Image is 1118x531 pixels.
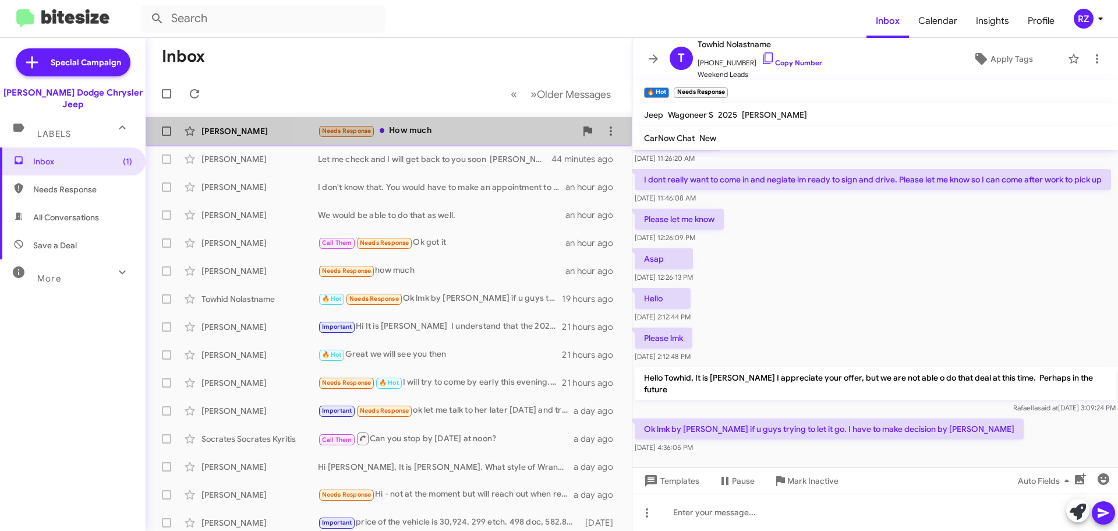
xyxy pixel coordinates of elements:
[1018,4,1064,38] a: Profile
[201,405,318,417] div: [PERSON_NAME]
[322,351,342,358] span: 🔥 Hot
[565,209,622,221] div: an hour ago
[33,156,132,167] span: Inbox
[318,320,562,333] div: Hi It is [PERSON_NAME] I understand that the 2026 Grand Cherokee release is some time in the firs...
[123,156,132,167] span: (1)
[761,58,822,67] a: Copy Number
[1074,9,1094,29] div: RZ
[37,129,71,139] span: Labels
[635,367,1116,400] p: Hello Towhid, It is [PERSON_NAME] I appreciate your offer, but we are not able o do that deal at ...
[1064,9,1105,29] button: RZ
[201,489,318,501] div: [PERSON_NAME]
[644,133,695,143] span: CarNow Chat
[698,69,822,80] span: Weekend Leads
[360,407,409,414] span: Needs Response
[764,470,848,491] button: Mark Inactive
[360,239,409,247] span: Needs Response
[574,405,622,417] div: a day ago
[674,87,727,98] small: Needs Response
[201,125,318,137] div: [PERSON_NAME]
[562,293,622,305] div: 19 hours ago
[322,127,372,135] span: Needs Response
[787,470,838,491] span: Mark Inactive
[718,110,737,120] span: 2025
[318,181,565,193] div: I don't know that. You would have to make an appointment to have nyoir vehicle appraised. Let me ...
[322,407,352,414] span: Important
[51,57,121,68] span: Special Campaign
[318,236,565,249] div: Ok got it
[322,239,352,247] span: Call Them
[678,49,685,68] span: T
[990,48,1033,69] span: Apply Tags
[322,519,352,526] span: Important
[33,184,132,195] span: Needs Response
[322,379,372,386] span: Needs Response
[349,295,399,303] span: Needs Response
[644,110,663,120] span: Jeep
[967,4,1018,38] a: Insights
[201,265,318,277] div: [PERSON_NAME]
[201,377,318,389] div: [PERSON_NAME]
[866,4,909,38] a: Inbox
[565,265,622,277] div: an hour ago
[742,110,807,120] span: [PERSON_NAME]
[201,237,318,249] div: [PERSON_NAME]
[635,154,695,163] span: [DATE] 11:26:20 AM
[37,273,61,284] span: More
[16,48,130,76] a: Special Campaign
[318,209,565,221] div: We would be able to do that as well.
[635,248,693,269] p: Asap
[635,352,691,361] span: [DATE] 2:12:48 PM
[318,488,574,501] div: Hi - not at the moment but will reach out when ready Thanks
[635,328,692,349] p: Please lmk
[162,47,205,66] h1: Inbox
[33,240,77,251] span: Save a Deal
[574,433,622,445] div: a day ago
[909,4,967,38] a: Calendar
[141,5,385,33] input: Search
[635,443,693,452] span: [DATE] 4:36:05 PM
[565,181,622,193] div: an hour ago
[579,517,622,529] div: [DATE]
[635,273,693,282] span: [DATE] 12:26:13 PM
[201,293,318,305] div: Towhid Nolastname
[322,436,352,444] span: Call Them
[642,470,699,491] span: Templates
[635,312,691,321] span: [DATE] 2:12:44 PM
[322,267,372,275] span: Needs Response
[635,419,1024,439] p: Ok lmk by [PERSON_NAME] if u guys trying to let it go. I have to make decision by [PERSON_NAME]
[635,209,724,230] p: Please let me know
[1009,470,1083,491] button: Auto Fields
[565,237,622,249] div: an hour ago
[530,87,537,101] span: »
[504,82,618,106] nav: Page navigation example
[635,169,1111,190] p: I dont really want to come in and negiate im ready to sign and drive. Please let me know so I can...
[699,133,716,143] span: New
[201,517,318,529] div: [PERSON_NAME]
[318,431,574,446] div: Can you stop by [DATE] at noon?
[698,51,822,69] span: [PHONE_NUMBER]
[201,209,318,221] div: [PERSON_NAME]
[318,348,562,361] div: Great we will see you then
[562,321,622,333] div: 21 hours ago
[511,87,517,101] span: «
[574,461,622,473] div: a day ago
[635,288,691,309] p: Hello
[322,323,352,330] span: Important
[322,491,372,498] span: Needs Response
[322,295,342,303] span: 🔥 Hot
[201,433,318,445] div: Socrates Socrates Kyritis
[644,87,669,98] small: 🔥 Hot
[562,349,622,361] div: 21 hours ago
[318,376,562,389] div: I will try to come by early this evening. How late are you open
[318,153,553,165] div: Let me check and I will get back to you soon [PERSON_NAME]
[318,292,562,305] div: Ok lmk by [PERSON_NAME] if u guys trying to let it go. I have to make decision by [PERSON_NAME]
[318,516,579,529] div: price of the vehicle is 30,924. 299 etch. 498 doc, 582.89 is estimated dmv (any overage you will ...
[201,349,318,361] div: [PERSON_NAME]
[318,264,565,277] div: how much
[318,404,574,417] div: ok let me talk to her later [DATE] and try to coordinate, she is an elementary school teacher so ...
[1018,470,1074,491] span: Auto Fields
